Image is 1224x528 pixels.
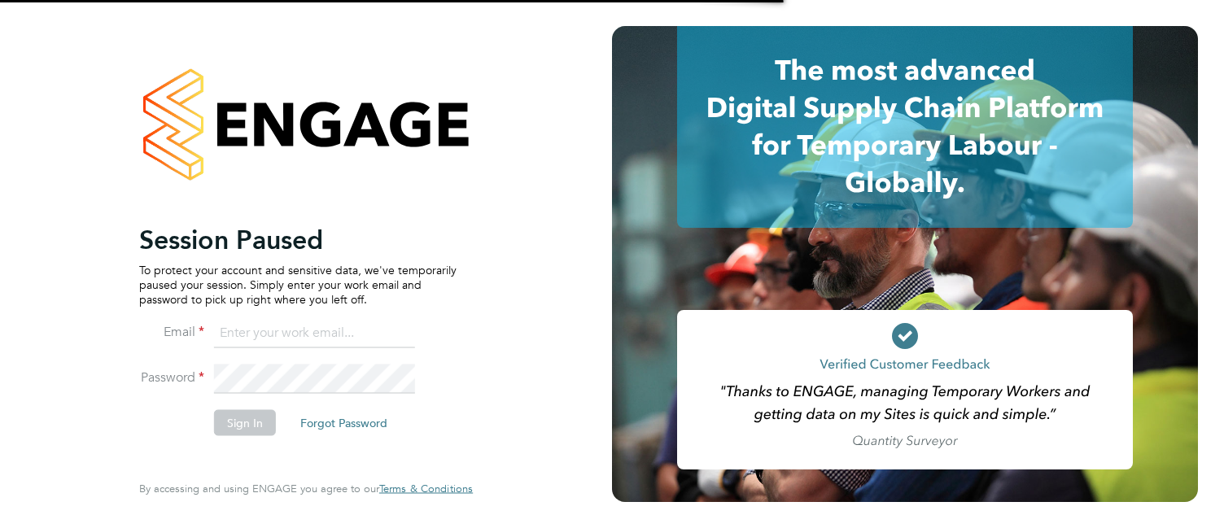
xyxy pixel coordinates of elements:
h2: Session Paused [139,223,457,255]
label: Email [139,323,204,340]
span: By accessing and using ENGAGE you agree to our [139,482,473,495]
a: Terms & Conditions [379,482,473,495]
button: Forgot Password [287,409,400,435]
label: Password [139,369,204,386]
input: Enter your work email... [214,319,415,348]
p: To protect your account and sensitive data, we've temporarily paused your session. Simply enter y... [139,262,457,307]
button: Sign In [214,409,276,435]
span: Terms & Conditions [379,482,473,495]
